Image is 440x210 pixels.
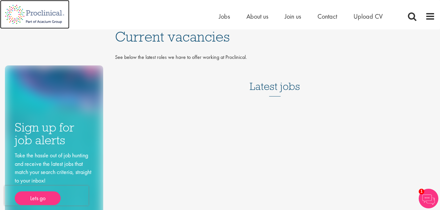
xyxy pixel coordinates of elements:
a: Upload CV [354,12,383,21]
span: 1 [419,189,424,194]
a: About us [246,12,268,21]
a: Join us [285,12,301,21]
p: See below the latest roles we have to offer working at Proclinical. [115,54,435,61]
div: Take the hassle out of job hunting and receive the latest jobs that match your search criteria, s... [15,151,93,205]
a: Contact [317,12,337,21]
iframe: reCAPTCHA [5,186,88,205]
a: Jobs [219,12,230,21]
img: Chatbot [419,189,438,208]
h3: Sign up for job alerts [15,121,93,146]
span: Current vacancies [115,28,230,45]
h3: Latest jobs [250,64,300,96]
